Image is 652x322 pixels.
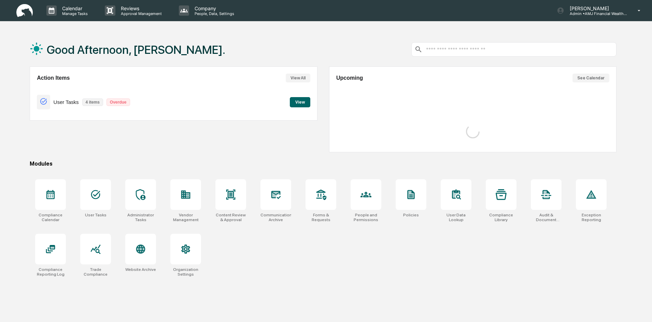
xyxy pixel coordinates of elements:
[107,98,130,106] p: Overdue
[125,267,156,272] div: Website Archive
[57,5,91,11] p: Calendar
[125,213,156,222] div: Administrator Tasks
[115,5,165,11] p: Reviews
[57,11,91,16] p: Manage Tasks
[170,213,201,222] div: Vendor Management
[572,74,609,82] button: See Calendar
[290,98,310,105] a: View
[486,213,516,222] div: Compliance Library
[189,5,238,11] p: Company
[54,99,79,105] p: User Tasks
[82,98,103,106] p: 4 items
[115,11,165,16] p: Approval Management
[306,213,336,222] div: Forms & Requests
[215,213,246,222] div: Content Review & Approval
[403,213,419,217] div: Policies
[85,213,107,217] div: User Tasks
[35,213,66,222] div: Compliance Calendar
[564,11,628,16] p: Admin • AMJ Financial Wealth Management
[170,267,201,277] div: Organization Settings
[16,4,33,17] img: logo
[80,267,111,277] div: Trade Compliance
[441,213,471,222] div: User Data Lookup
[351,213,381,222] div: People and Permissions
[30,160,616,167] div: Modules
[47,43,225,57] h1: Good Afternoon, [PERSON_NAME].
[564,5,628,11] p: [PERSON_NAME]
[290,97,310,107] button: View
[576,213,607,222] div: Exception Reporting
[35,267,66,277] div: Compliance Reporting Log
[37,75,70,81] h2: Action Items
[336,75,363,81] h2: Upcoming
[531,213,562,222] div: Audit & Document Logs
[260,213,291,222] div: Communications Archive
[286,74,310,82] button: View All
[189,11,238,16] p: People, Data, Settings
